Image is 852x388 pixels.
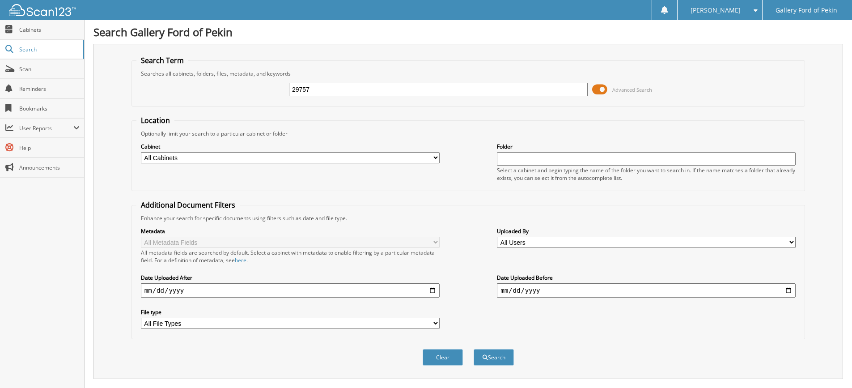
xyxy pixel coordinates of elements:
span: Cabinets [19,26,80,34]
span: Announcements [19,164,80,171]
div: Searches all cabinets, folders, files, metadata, and keywords [136,70,800,77]
legend: Additional Document Filters [136,200,240,210]
div: All metadata fields are searched by default. Select a cabinet with metadata to enable filtering b... [141,249,440,264]
label: Date Uploaded Before [497,274,796,281]
label: Metadata [141,227,440,235]
label: Uploaded By [497,227,796,235]
button: Clear [423,349,463,366]
button: Search [474,349,514,366]
label: Date Uploaded After [141,274,440,281]
span: Scan [19,65,80,73]
span: Advanced Search [612,86,652,93]
a: here [235,256,246,264]
label: Cabinet [141,143,440,150]
span: Bookmarks [19,105,80,112]
iframe: Chat Widget [807,345,852,388]
legend: Location [136,115,174,125]
input: start [141,283,440,298]
legend: Search Term [136,55,188,65]
div: Select a cabinet and begin typing the name of the folder you want to search in. If the name match... [497,166,796,182]
div: Enhance your search for specific documents using filters such as date and file type. [136,214,800,222]
span: Gallery Ford of Pekin [776,8,837,13]
span: Reminders [19,85,80,93]
label: File type [141,308,440,316]
span: Help [19,144,80,152]
label: Folder [497,143,796,150]
h1: Search Gallery Ford of Pekin [93,25,843,39]
span: Search [19,46,78,53]
input: end [497,283,796,298]
img: scan123-logo-white.svg [9,4,76,16]
span: User Reports [19,124,73,132]
span: [PERSON_NAME] [691,8,741,13]
div: Optionally limit your search to a particular cabinet or folder [136,130,800,137]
